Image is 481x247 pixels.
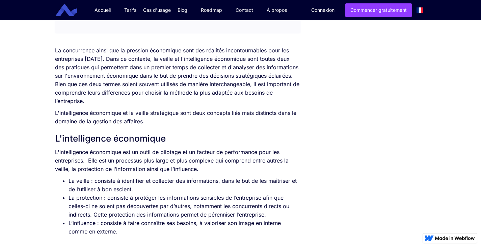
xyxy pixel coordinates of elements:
a: home [60,4,82,17]
p: L'intelligence économique est un outil de pilotage et un facteur de performance pour les entrepri... [55,148,300,173]
a: Commencer gratuitement [345,3,412,17]
li: La protection : consiste à protéger les informations sensibles de l’entreprise afin que celles-ci... [69,194,300,219]
a: Connexion [306,4,340,17]
li: L’influence : consiste à faire connaître ses besoins, à valoriser son image en interne comme en e... [69,219,300,236]
h2: L'intelligence économique [55,132,300,145]
p: La concurrence ainsi que la pression économique sont des réalités incontournables pour les entrep... [55,46,300,105]
img: Made in Webflow [435,236,475,240]
li: La veille : consiste à identifier et collecter des informations, dans le but de les maîtriser et ... [69,177,300,194]
div: Cas d'usage [143,7,171,14]
p: L'intelligence économique et la veille stratégique sont deux concepts liés mais distincts dans le... [55,109,300,126]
